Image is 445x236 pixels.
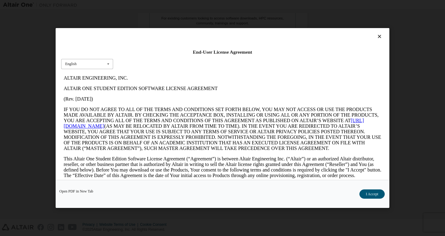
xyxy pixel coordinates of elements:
div: English [65,62,77,66]
p: (Rev. [DATE]) [2,23,320,29]
a: Open PDF in New Tab [59,189,93,193]
div: End-User License Agreement [61,49,384,55]
a: [URL][DOMAIN_NAME] [2,45,303,56]
p: ALTAIR ONE STUDENT EDITION SOFTWARE LICENSE AGREEMENT [2,13,320,19]
p: ALTAIR ENGINEERING, INC. [2,2,320,8]
p: This Altair One Student Edition Software License Agreement (“Agreement”) is between Altair Engine... [2,83,320,106]
p: IF YOU DO NOT AGREE TO ALL OF THE TERMS AND CONDITIONS SET FORTH BELOW, YOU MAY NOT ACCESS OR USE... [2,34,320,78]
button: I Accept [359,189,385,199]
